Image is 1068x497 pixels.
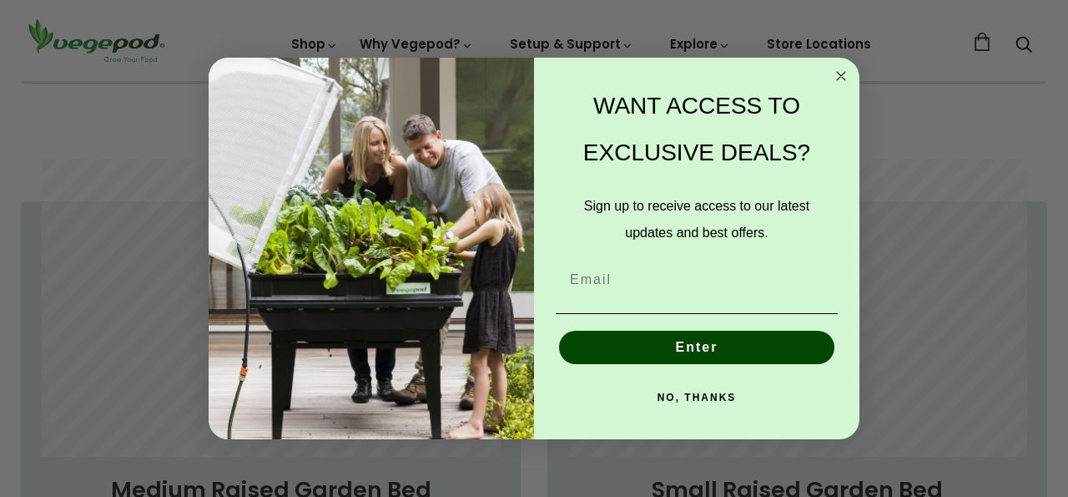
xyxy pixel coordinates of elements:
[556,263,838,297] input: Email
[209,58,534,439] img: e9d03583-1bb1-490f-ad29-36751b3212ff.jpeg
[584,199,809,240] span: Sign up to receive access to our latest updates and best offers.
[559,331,834,364] button: Enter
[831,66,851,86] button: Close dialog
[556,381,838,414] button: NO, THANKS
[583,93,810,165] span: WANT ACCESS TO EXCLUSIVE DEALS?
[556,313,838,314] img: underline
